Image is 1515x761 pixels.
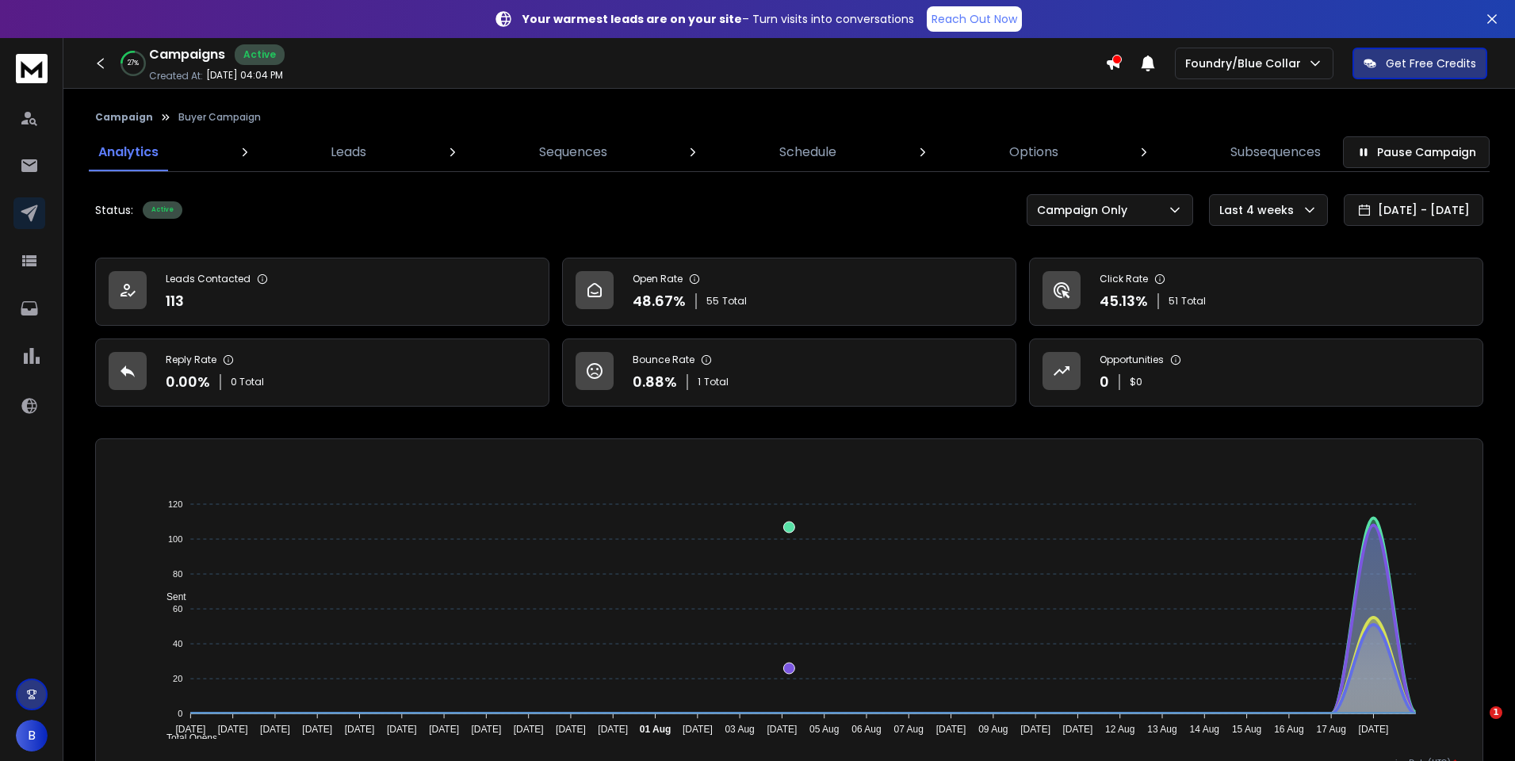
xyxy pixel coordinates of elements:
p: Foundry/Blue Collar [1185,55,1307,71]
p: Subsequences [1230,143,1321,162]
tspan: [DATE] [302,724,332,735]
p: 48.67 % [633,290,686,312]
tspan: 05 Aug [809,724,839,735]
tspan: [DATE] [472,724,502,735]
strong: Your warmest leads are on your site [522,11,742,27]
a: Subsequences [1221,133,1330,171]
tspan: 12 Aug [1105,724,1134,735]
a: Bounce Rate0.88%1Total [562,338,1016,407]
tspan: 120 [168,499,182,509]
tspan: [DATE] [429,724,459,735]
a: Schedule [770,133,846,171]
span: Total Opens [155,732,217,744]
p: 113 [166,290,184,312]
iframe: Intercom live chat [1457,706,1495,744]
tspan: 80 [173,569,182,579]
p: – Turn visits into conversations [522,11,914,27]
span: 55 [706,295,719,308]
a: Opportunities0$0 [1029,338,1483,407]
p: Buyer Campaign [178,111,261,124]
p: Last 4 weeks [1219,202,1300,218]
span: Total [704,376,729,388]
a: Options [1000,133,1068,171]
p: Options [1009,143,1058,162]
a: Reply Rate0.00%0 Total [95,338,549,407]
p: 0.00 % [166,371,210,393]
a: Leads Contacted113 [95,258,549,326]
tspan: [DATE] [176,724,206,735]
a: Sequences [530,133,617,171]
span: 51 [1169,295,1178,308]
tspan: [DATE] [683,724,713,735]
tspan: [DATE] [556,724,586,735]
tspan: 40 [173,639,182,648]
span: 1 [698,376,701,388]
img: logo [16,54,48,83]
span: Total [722,295,747,308]
tspan: 09 Aug [978,724,1008,735]
a: Analytics [89,133,168,171]
span: 1 [1490,706,1502,719]
tspan: 60 [173,604,182,614]
tspan: 13 Aug [1147,724,1176,735]
tspan: 16 Aug [1274,724,1303,735]
p: $ 0 [1130,376,1142,388]
a: Open Rate48.67%55Total [562,258,1016,326]
p: Sequences [539,143,607,162]
tspan: [DATE] [514,724,544,735]
button: Pause Campaign [1343,136,1490,168]
p: Bounce Rate [633,354,694,366]
a: Leads [321,133,376,171]
p: Get Free Credits [1386,55,1476,71]
button: Get Free Credits [1352,48,1487,79]
tspan: 07 Aug [894,724,924,735]
tspan: [DATE] [767,724,798,735]
div: Active [143,201,182,219]
tspan: [DATE] [218,724,248,735]
tspan: 01 Aug [640,724,671,735]
p: Leads Contacted [166,273,251,285]
button: [DATE] - [DATE] [1344,194,1483,226]
tspan: [DATE] [936,724,966,735]
p: Opportunities [1100,354,1164,366]
p: Status: [95,202,133,218]
button: Campaign [95,111,153,124]
div: Active [235,44,285,65]
span: Sent [155,591,186,602]
p: 0 [1100,371,1109,393]
tspan: 0 [178,709,182,718]
tspan: 15 Aug [1232,724,1261,735]
button: B [16,720,48,751]
p: 27 % [128,59,139,68]
span: Total [1181,295,1206,308]
p: Analytics [98,143,159,162]
tspan: 06 Aug [851,724,881,735]
tspan: [DATE] [1063,724,1093,735]
p: Reach Out Now [932,11,1017,27]
tspan: [DATE] [598,724,628,735]
p: Campaign Only [1037,202,1134,218]
tspan: [DATE] [345,724,375,735]
tspan: [DATE] [1020,724,1050,735]
p: [DATE] 04:04 PM [206,69,283,82]
a: Click Rate45.13%51Total [1029,258,1483,326]
p: Created At: [149,70,203,82]
tspan: 14 Aug [1190,724,1219,735]
tspan: 20 [173,674,182,683]
p: Schedule [779,143,836,162]
tspan: [DATE] [387,724,417,735]
tspan: [DATE] [1359,724,1389,735]
p: 45.13 % [1100,290,1148,312]
tspan: 03 Aug [725,724,755,735]
a: Reach Out Now [927,6,1022,32]
p: Click Rate [1100,273,1148,285]
tspan: [DATE] [260,724,290,735]
h1: Campaigns [149,45,225,64]
tspan: 100 [168,534,182,544]
p: 0 Total [231,376,264,388]
p: Reply Rate [166,354,216,366]
p: Open Rate [633,273,683,285]
p: Leads [331,143,366,162]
